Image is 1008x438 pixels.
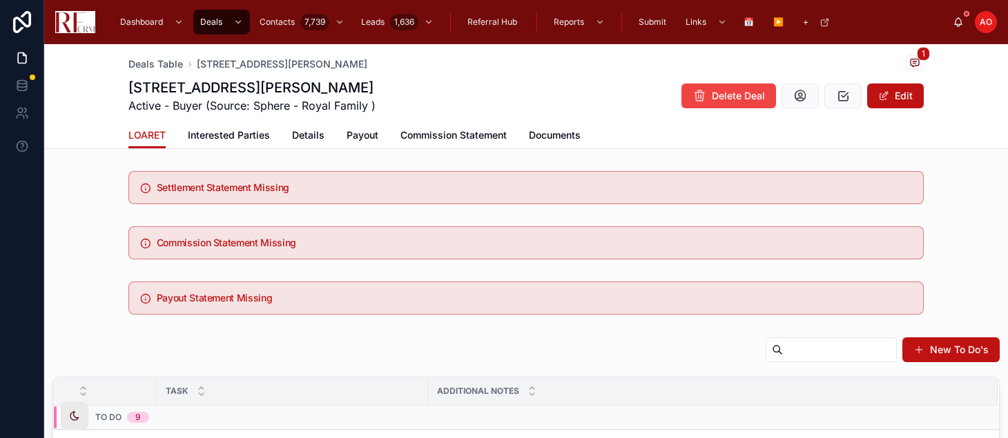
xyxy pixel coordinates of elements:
a: Submit [632,10,676,34]
h5: Payout Statement Missing [157,293,912,303]
span: Payout [347,128,378,142]
span: Submit [639,17,666,28]
img: App logo [55,11,95,33]
div: 9 [135,412,141,423]
span: AO [980,17,992,28]
span: Task [166,386,188,397]
a: Commission Statement [400,123,507,150]
a: Payout [347,123,378,150]
a: 📅 [737,10,764,34]
a: ▶️ [766,10,793,34]
button: Edit [867,83,924,108]
a: + [796,10,837,34]
a: Details [292,123,324,150]
span: Contacts [260,17,295,28]
a: Leads1,636 [354,10,440,34]
a: Referral Hub [461,10,527,34]
span: 1 [917,47,930,61]
span: + [803,17,808,28]
button: New To Do's [902,337,1000,362]
div: 1,636 [390,14,418,30]
span: Commission Statement [400,128,507,142]
a: Contacts7,739 [253,10,351,34]
button: 1 [906,55,924,72]
h5: Commission Statement Missing [157,238,912,248]
span: LOARET [128,128,166,142]
span: Leads [361,17,385,28]
a: Reports [547,10,612,34]
a: Deals Table [128,57,183,71]
span: Details [292,128,324,142]
span: 📅 [744,17,754,28]
span: Links [686,17,706,28]
div: scrollable content [106,7,953,37]
span: Interested Parties [188,128,270,142]
a: Links [679,10,734,34]
span: Dashboard [120,17,163,28]
span: Delete Deal [712,89,765,103]
div: 7,739 [300,14,329,30]
h1: [STREET_ADDRESS][PERSON_NAME] [128,78,376,97]
span: Active - Buyer (Source: Sphere - Royal Family ) [128,97,376,114]
h5: Settlement Statement Missing [157,183,912,192]
a: Dashboard [113,10,191,34]
span: Additional Notes [437,386,519,397]
a: Interested Parties [188,123,270,150]
span: ▶️ [773,17,784,28]
span: To Do [95,412,122,423]
span: Documents [529,128,581,142]
a: LOARET [128,123,166,149]
button: Delete Deal [681,83,776,108]
span: Reports [554,17,584,28]
span: Deals [200,17,222,28]
a: Deals [193,10,250,34]
span: Referral Hub [467,17,517,28]
a: [STREET_ADDRESS][PERSON_NAME] [197,57,367,71]
a: Documents [529,123,581,150]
